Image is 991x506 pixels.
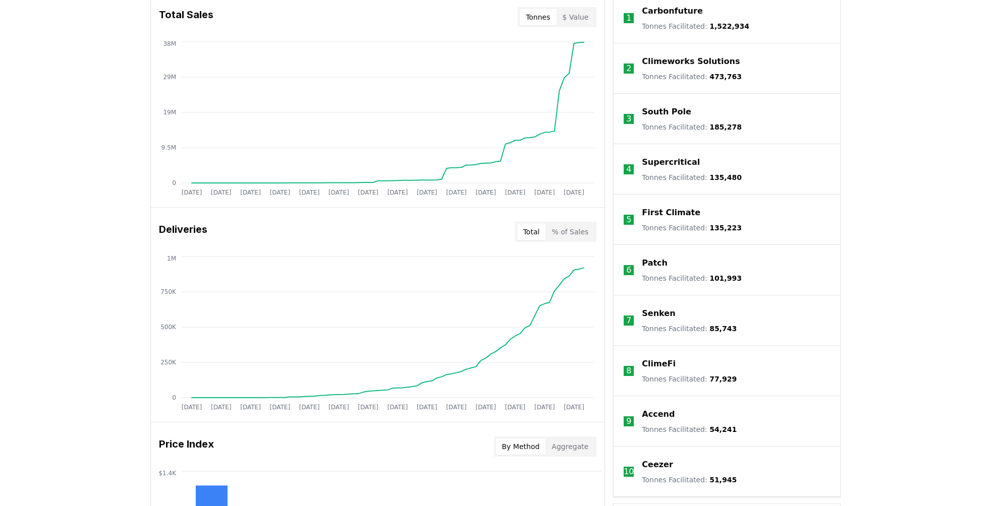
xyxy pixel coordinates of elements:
[159,7,213,27] h3: Total Sales
[626,113,631,125] p: 3
[626,314,631,327] p: 7
[626,365,631,377] p: 8
[709,274,742,282] span: 101,993
[642,21,749,31] p: Tonnes Facilitated :
[564,404,584,411] tspan: [DATE]
[388,404,408,411] tspan: [DATE]
[564,189,584,196] tspan: [DATE]
[642,5,702,17] a: Carbonfuture
[505,404,526,411] tspan: [DATE]
[709,325,737,333] span: 85,743
[642,374,737,384] p: Tonnes Facilitated :
[709,476,737,484] span: 51,945
[642,156,700,168] a: Supercritical
[211,404,232,411] tspan: [DATE]
[626,62,631,75] p: 2
[160,288,177,295] tspan: 750K
[159,436,214,457] h3: Price Index
[475,404,496,411] tspan: [DATE]
[167,255,176,262] tspan: 1M
[158,470,177,477] tspan: $1.4K
[163,74,176,81] tspan: 29M
[642,424,737,434] p: Tonnes Facilitated :
[642,273,742,283] p: Tonnes Facilitated :
[642,207,700,219] a: First Climate
[417,189,437,196] tspan: [DATE]
[642,257,668,269] a: Patch
[642,408,675,420] a: Accend
[534,404,555,411] tspan: [DATE]
[545,438,594,455] button: Aggregate
[496,438,546,455] button: By Method
[160,359,177,366] tspan: 250K
[709,173,742,181] span: 135,480
[642,122,742,132] p: Tonnes Facilitated :
[388,189,408,196] tspan: [DATE]
[160,324,177,331] tspan: 500K
[211,189,232,196] tspan: [DATE]
[642,72,742,82] p: Tonnes Facilitated :
[534,189,555,196] tspan: [DATE]
[417,404,437,411] tspan: [DATE]
[642,475,737,485] p: Tonnes Facilitated :
[642,106,691,118] a: South Pole
[626,214,631,226] p: 5
[626,264,631,276] p: 6
[642,223,742,233] p: Tonnes Facilitated :
[182,189,202,196] tspan: [DATE]
[163,109,176,116] tspan: 19M
[642,55,740,68] a: Climeworks Solutions
[557,9,595,25] button: $ Value
[446,404,467,411] tspan: [DATE]
[182,404,202,411] tspan: [DATE]
[240,189,261,196] tspan: [DATE]
[520,9,556,25] button: Tonnes
[475,189,496,196] tspan: [DATE]
[270,404,291,411] tspan: [DATE]
[172,394,176,401] tspan: 0
[545,224,594,240] button: % of Sales
[159,222,207,242] h3: Deliveries
[642,459,673,471] a: Ceezer
[642,172,742,182] p: Tonnes Facilitated :
[626,415,631,427] p: 9
[642,324,737,334] p: Tonnes Facilitated :
[709,123,742,131] span: 185,278
[299,404,320,411] tspan: [DATE]
[358,189,378,196] tspan: [DATE]
[709,73,742,81] span: 473,763
[626,12,631,24] p: 1
[446,189,467,196] tspan: [DATE]
[624,466,634,478] p: 10
[240,404,261,411] tspan: [DATE]
[709,375,737,383] span: 77,929
[709,224,742,232] span: 135,223
[517,224,546,240] button: Total
[642,358,676,370] a: ClimeFi
[505,189,526,196] tspan: [DATE]
[328,404,349,411] tspan: [DATE]
[299,189,320,196] tspan: [DATE]
[163,40,176,47] tspan: 38M
[270,189,291,196] tspan: [DATE]
[709,425,737,433] span: 54,241
[626,163,631,175] p: 4
[161,144,176,151] tspan: 9.5M
[328,189,349,196] tspan: [DATE]
[642,307,675,320] a: Senken
[358,404,378,411] tspan: [DATE]
[172,179,176,186] tspan: 0
[709,22,749,30] span: 1,522,934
